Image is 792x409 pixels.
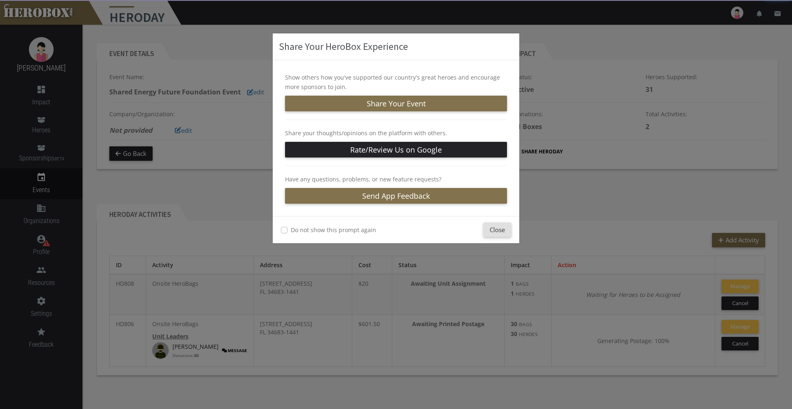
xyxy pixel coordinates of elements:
[279,40,513,54] h3: Share Your HeroBox Experience
[285,174,507,184] p: Have any questions, problems, or new feature requests?
[483,223,511,237] button: Close
[291,225,376,235] label: Do not show this prompt again
[285,188,507,204] a: Send App Feedback
[285,73,507,92] p: Show others how you've supported our country's great heroes and encourage more sponsors to join.
[285,128,507,138] p: Share your thoughts/opinions on the platform with others.
[285,142,507,157] a: Rate/Review Us on Google
[285,96,507,111] button: Share Your Event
